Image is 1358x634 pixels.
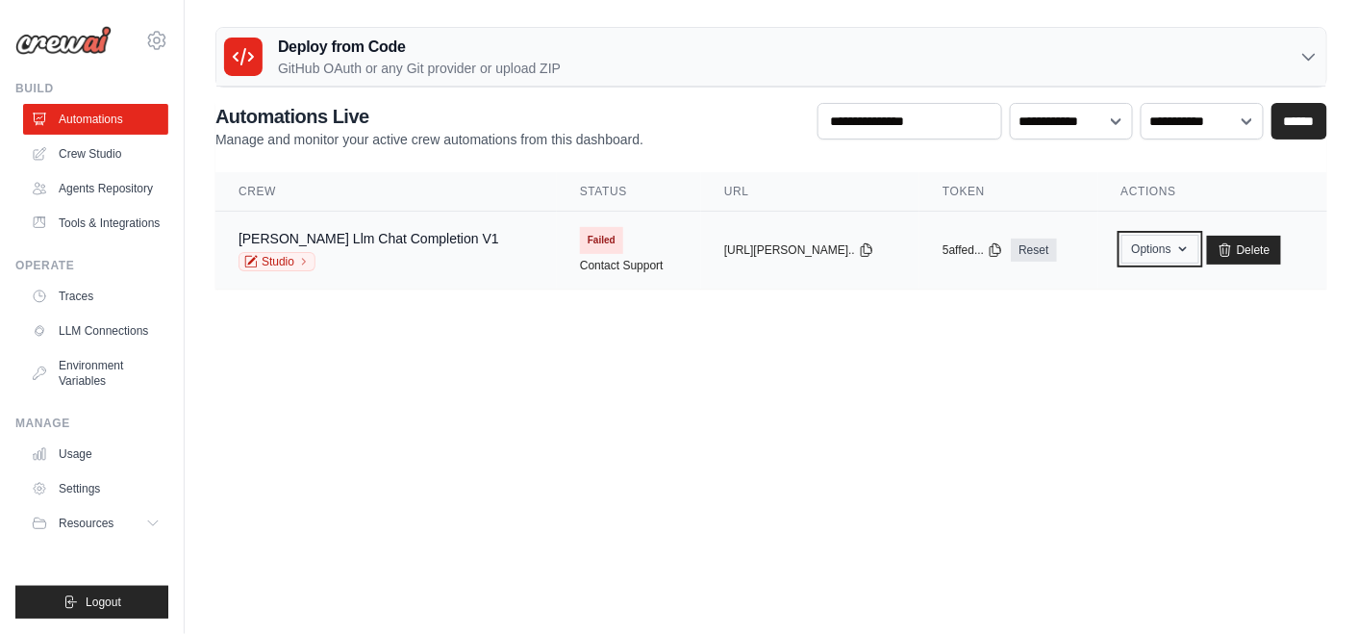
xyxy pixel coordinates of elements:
button: Resources [23,508,168,539]
p: Manage and monitor your active crew automations from this dashboard. [215,130,643,149]
a: Environment Variables [23,350,168,396]
a: Settings [23,473,168,504]
a: Studio [239,252,315,271]
th: Actions [1098,172,1327,212]
a: [PERSON_NAME] Llm Chat Completion V1 [239,231,499,246]
th: Status [557,172,701,212]
h3: Deploy from Code [278,36,561,59]
a: Usage [23,439,168,469]
button: Logout [15,586,168,619]
a: Traces [23,281,168,312]
th: URL [701,172,919,212]
a: Contact Support [580,258,664,273]
p: GitHub OAuth or any Git provider or upload ZIP [278,59,561,78]
th: Token [919,172,1097,212]
th: Crew [215,172,557,212]
div: Operate [15,258,168,273]
a: LLM Connections [23,316,168,346]
a: Tools & Integrations [23,208,168,239]
img: Logo [15,26,112,55]
button: [URL][PERSON_NAME].. [724,242,874,258]
h2: Automations Live [215,103,643,130]
span: Failed [580,227,623,254]
span: Resources [59,516,113,531]
span: Logout [86,595,121,610]
div: Build [15,81,168,96]
button: Options [1121,235,1199,264]
a: Reset [1011,239,1056,262]
div: Manage [15,416,168,431]
a: Automations [23,104,168,135]
a: Crew Studio [23,139,168,169]
a: Delete [1207,236,1281,265]
button: 5affed... [943,242,1003,258]
a: Agents Repository [23,173,168,204]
